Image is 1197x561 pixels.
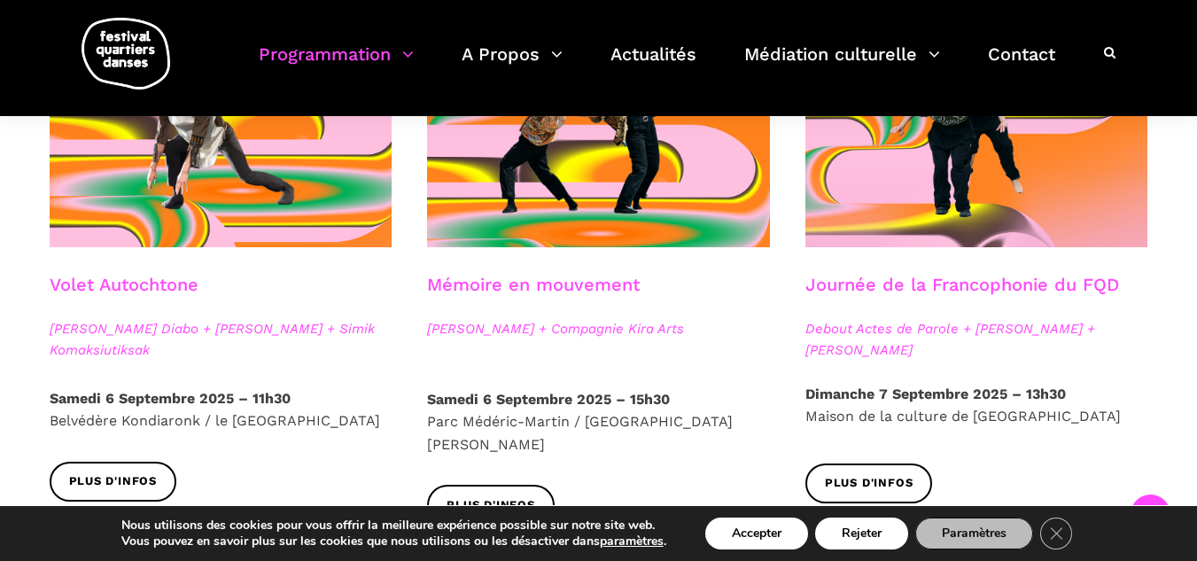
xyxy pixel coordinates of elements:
[988,39,1055,91] a: Contact
[462,39,563,91] a: A Propos
[805,383,1148,428] p: Maison de la culture de [GEOGRAPHIC_DATA]
[259,39,414,91] a: Programmation
[705,518,808,549] button: Accepter
[427,388,770,456] p: Parc Médéric-Martin / [GEOGRAPHIC_DATA][PERSON_NAME]
[744,39,940,91] a: Médiation culturelle
[427,391,670,408] strong: Samedi 6 Septembre 2025 – 15h30
[815,518,908,549] button: Rejeter
[427,274,640,295] a: Mémoire en mouvement
[805,274,1119,295] a: Journée de la Francophonie du FQD
[825,474,913,493] span: Plus d'infos
[82,18,170,90] img: logo-fqd-med
[121,518,666,534] p: Nous utilisons des cookies pour vous offrir la meilleure expérience possible sur notre site web.
[69,472,158,491] span: Plus d'infos
[805,318,1148,361] span: Debout Actes de Parole + [PERSON_NAME] + [PERSON_NAME]
[1040,518,1072,549] button: Close GDPR Cookie Banner
[610,39,696,91] a: Actualités
[50,462,177,502] a: Plus d'infos
[600,534,664,549] button: paramètres
[121,534,666,549] p: Vous pouvez en savoir plus sur les cookies que nous utilisons ou les désactiver dans .
[805,386,1066,402] strong: Dimanche 7 Septembre 2025 – 13h30
[50,390,291,407] strong: Samedi 6 Septembre 2025 – 11h30
[447,496,535,515] span: Plus d'infos
[805,464,933,503] a: Plus d'infos
[50,387,393,432] p: Belvédère Kondiaronk / le [GEOGRAPHIC_DATA]
[50,274,198,295] a: Volet Autochtone
[915,518,1033,549] button: Paramètres
[427,485,555,525] a: Plus d'infos
[50,318,393,361] span: [PERSON_NAME] Diabo + [PERSON_NAME] + Simik Komaksiutiksak
[427,318,770,339] span: [PERSON_NAME] + Compagnie Kira Arts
